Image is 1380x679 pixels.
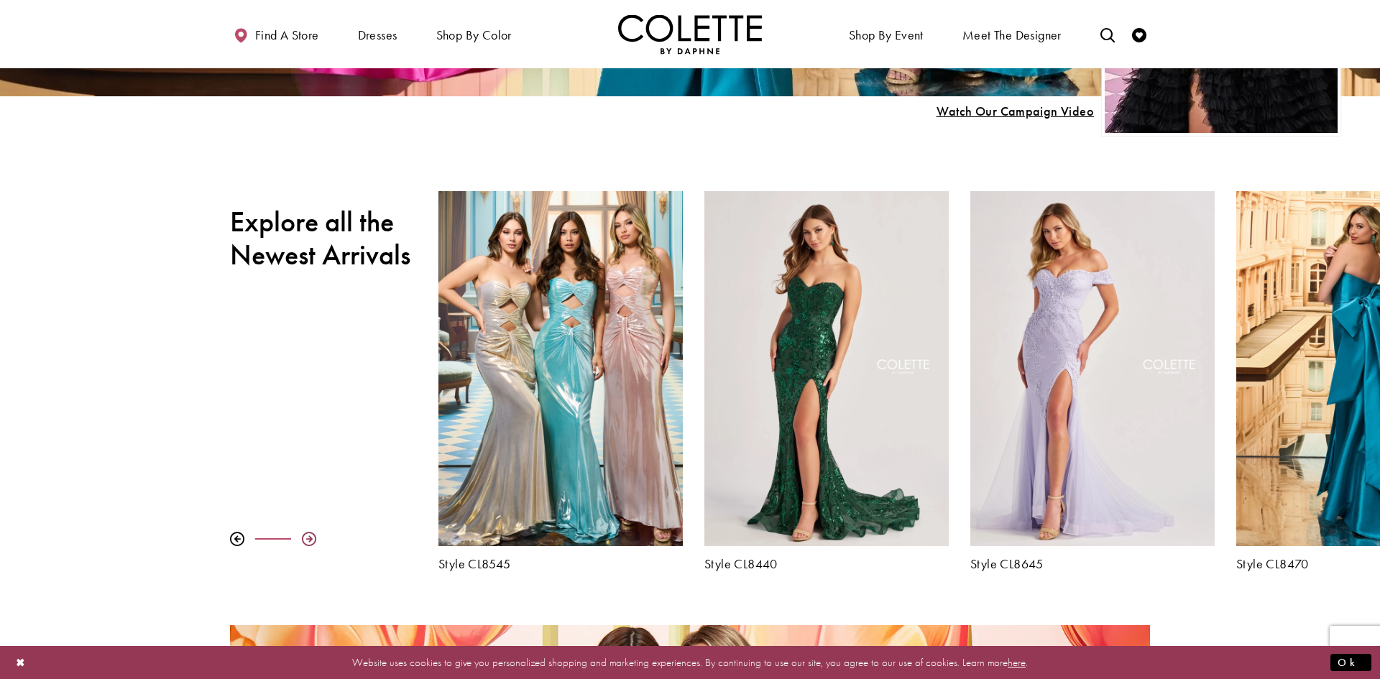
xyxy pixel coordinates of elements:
span: Dresses [354,14,401,54]
div: Colette by Daphne Style No. CL8545 [428,180,694,583]
a: Visit Colette by Daphne Style No. CL8545 Page [438,191,683,547]
a: here [1008,655,1026,669]
span: Shop by color [436,28,512,42]
a: Find a store [230,14,322,54]
img: Colette by Daphne [618,14,762,54]
h2: Explore all the Newest Arrivals [230,205,417,272]
p: Website uses cookies to give you personalized shopping and marketing experiences. By continuing t... [103,652,1276,672]
a: Style CL8440 [704,557,949,571]
div: Colette by Daphne Style No. CL8645 [960,180,1225,583]
span: Meet the designer [962,28,1062,42]
a: Style CL8545 [438,557,683,571]
a: Visit Colette by Daphne Style No. CL8440 Page [704,191,949,547]
span: Shop By Event [845,14,927,54]
button: Submit Dialog [1330,653,1371,671]
a: Visit Colette by Daphne Style No. CL8645 Page [970,191,1215,547]
span: Dresses [358,28,397,42]
span: Play Slide #15 Video [936,104,1094,119]
span: Shop By Event [849,28,924,42]
a: Style CL8645 [970,557,1215,571]
button: Close Dialog [9,650,33,675]
a: Meet the designer [959,14,1065,54]
div: Colette by Daphne Style No. CL8440 [694,180,960,583]
a: Visit Home Page [618,14,762,54]
a: Toggle search [1097,14,1118,54]
span: Shop by color [433,14,515,54]
span: Find a store [255,28,319,42]
a: Check Wishlist [1128,14,1150,54]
